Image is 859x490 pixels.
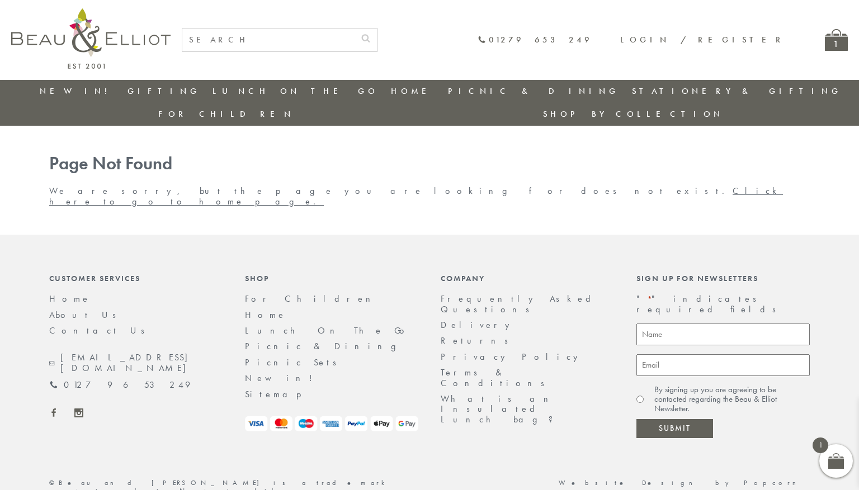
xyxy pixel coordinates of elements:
h1: Page Not Found [49,154,810,174]
a: For Children [245,293,379,305]
a: Home [391,85,436,97]
a: Picnic & Dining [448,85,619,97]
a: 01279 653 249 [478,35,592,45]
input: Submit [636,419,713,438]
a: Home [245,309,286,321]
a: Stationery & Gifting [632,85,842,97]
a: For Children [158,108,294,120]
a: Picnic & Dining [245,340,407,352]
div: Sign up for newsletters [636,274,810,283]
a: Click here to go to home page. [49,185,783,207]
a: [EMAIL_ADDRESS][DOMAIN_NAME] [49,353,223,373]
input: Name [636,324,810,345]
a: Terms & Conditions [441,367,552,388]
img: payment-logos.png [245,416,418,431]
a: New in! [40,85,115,97]
a: 1 [825,29,848,51]
a: Returns [441,335,516,346]
span: 1 [813,437,828,453]
a: Privacy Policy [441,351,584,363]
div: Customer Services [49,274,223,283]
img: logo [11,8,171,69]
input: Email [636,354,810,376]
a: Shop by collection [543,108,724,120]
a: Lunch On The Go [213,85,378,97]
a: Login / Register [620,34,786,45]
p: " " indicates required fields [636,294,810,315]
a: Gifting [128,85,200,97]
div: Company [441,274,614,283]
a: About Us [49,309,124,321]
a: 01279 653 249 [49,380,190,390]
a: Picnic Sets [245,356,344,368]
a: Website Design by Popcorn [559,478,810,487]
a: Home [49,293,91,305]
div: We are sorry, but the page you are looking for does not exist. [38,154,821,207]
a: Contact Us [49,325,152,336]
input: SEARCH [182,28,355,51]
a: Delivery [441,319,516,331]
div: Shop [245,274,418,283]
a: Lunch On The Go [245,325,411,336]
a: Frequently Asked Questions [441,293,598,315]
a: Sitemap [245,388,317,400]
label: By signing up you are agreeing to be contacted regarding the Beau & Elliot Newsletter. [654,385,810,414]
a: New in! [245,372,320,384]
a: What is an Insulated Lunch bag? [441,393,562,425]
